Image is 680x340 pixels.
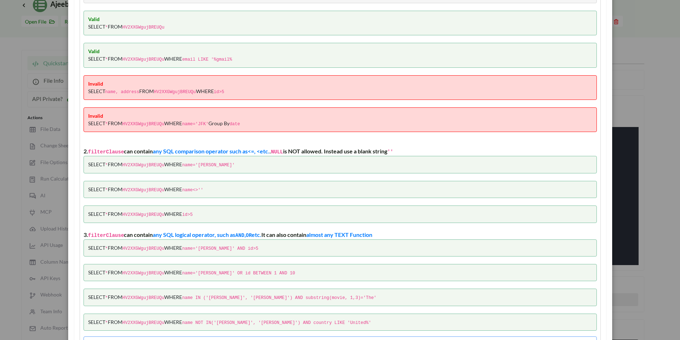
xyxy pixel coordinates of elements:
span: SELECT [88,161,108,167]
code: name<>'' [182,188,203,193]
b: Invalid [88,112,592,120]
code: HV2XXGWgujBREUQu [122,271,165,276]
code: name='[PERSON_NAME]' AND id>5 [182,246,258,251]
code: HV2XXGWgujBREUQu [122,320,165,325]
code: filterClause [88,149,124,155]
span: FROM WHERE [88,294,377,300]
code: HV2XXGWgujBREUQu [122,295,165,300]
span: SELECT [88,294,108,300]
span: SELECT [88,186,108,192]
span: SELECT FROM WHERE [88,56,232,62]
code: '' [387,149,393,155]
div: 2. can contain . is NOT allowed. Instead use a blank string [84,147,597,156]
span: FROM WHERE [88,186,203,192]
code: HV2XXGWgujBREUQu [122,212,165,217]
code: name='[PERSON_NAME]' OR id BETWEEN 1 AND 10 [182,271,295,276]
a: any SQL logical operator, such asAND,ORetc. [153,231,261,238]
span: FROM WHERE [88,161,235,167]
span: FROM WHERE [88,245,258,251]
span: SELECT FROM WHERE Group By [88,120,240,126]
code: name IN ('[PERSON_NAME]', '[PERSON_NAME]') AND substring(movie, 1,3)='The' [182,295,376,300]
code: name='JFK' [182,122,208,127]
code: name, address [105,90,140,95]
a: almost any TEXT Function [306,231,372,238]
code: name NOT IN('[PERSON_NAME]', '[PERSON_NAME]') AND country LIKE 'United%' [182,320,371,325]
code: HV2XXGWgujBREUQu [122,25,165,30]
code: HV2XXGWgujBREUQu [122,163,165,168]
code: id>5 [182,212,192,217]
span: SELECT FROM WHERE [88,88,225,94]
a: any SQL comparison operator such as<=, <etc. [153,148,270,154]
span: SELECT [88,319,108,325]
span: FROM WHERE [88,269,295,275]
b: Invalid [88,80,592,87]
code: HV2XXGWgujBREUQu [122,246,165,251]
span: FROM WHERE [88,319,371,325]
span: SELECT [88,269,108,275]
code: date [230,122,240,127]
span: SELECT [88,211,108,217]
code: OR [246,233,252,238]
div: 3. can contain It can also contain [84,230,597,239]
code: email LIKE '%gmail% [182,57,232,62]
code: HV2XXGWgujBREUQu [122,122,165,127]
b: Valid [88,15,592,23]
span: SELECT [88,245,108,251]
code: name='[PERSON_NAME]' [182,163,235,168]
code: AND [235,233,244,238]
code: HV2XXGWgujBREUQu [122,57,165,62]
code: HV2XXGWgujBREUQu [154,90,196,95]
b: Valid [88,47,592,55]
span: SELECT FROM [88,24,165,30]
code: filterClause [88,233,124,238]
code: NULL [271,149,283,155]
span: FROM WHERE [88,211,193,217]
code: id>5 [214,90,224,95]
code: HV2XXGWgujBREUQu [122,188,165,193]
